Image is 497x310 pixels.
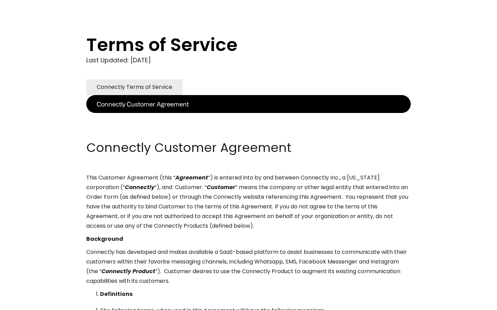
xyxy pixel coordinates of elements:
[86,55,411,65] div: Last Updated: [DATE]
[14,298,41,308] ul: Language list
[86,126,411,136] p: ‍
[97,82,172,92] div: Connectly Terms of Service
[86,247,411,286] p: Connectly has developed and makes available a SaaS-based platform to assist businesses to communi...
[207,183,235,191] em: Customer
[86,139,411,156] h2: Connectly Customer Agreement
[101,267,155,275] em: Connectly Product
[100,290,133,298] strong: Definitions
[7,297,41,308] aside: Language selected: English
[86,235,123,243] strong: Background
[86,113,411,123] p: ‍
[97,99,189,109] div: Connectly Customer Agreement
[125,183,155,191] em: Connectly
[175,174,208,182] em: Agreement
[86,34,383,55] h1: Terms of Service
[86,173,411,231] p: This Customer Agreement (this “ ”) is entered into by and between Connectly Inc., a [US_STATE] co...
